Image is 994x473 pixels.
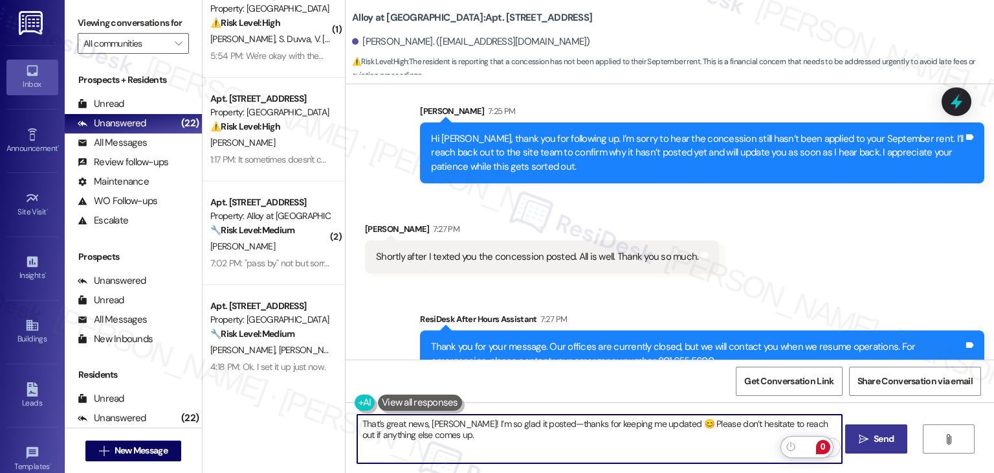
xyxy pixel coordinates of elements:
div: 7:27 PM [430,222,459,236]
div: Property: [GEOGRAPHIC_DATA] [210,2,330,16]
strong: ⚠️ Risk Level: High [352,56,408,67]
div: Prospects [65,250,202,264]
div: [PERSON_NAME] [420,104,984,122]
div: Unread [78,392,124,406]
i:  [99,446,109,456]
a: Site Visit • [6,187,58,222]
div: Unread [78,97,124,111]
i:  [944,434,953,444]
a: Insights • [6,251,58,286]
div: Unread [78,294,124,307]
img: ResiDesk Logo [19,11,45,35]
i:  [175,38,182,49]
div: (22) [178,113,202,133]
div: Apt. [STREET_ADDRESS] [210,196,330,209]
span: • [45,269,47,278]
div: Shortly after I texted you the concession posted. All is well. Thank you so much. [376,250,698,264]
span: [PERSON_NAME] [279,344,344,356]
button: Send [845,424,908,454]
div: All Messages [78,313,147,327]
span: : The resident is reporting that a concession has not been applied to their September rent. This ... [352,55,994,83]
button: Share Conversation via email [849,367,981,396]
span: Send [874,432,894,446]
strong: 🔧 Risk Level: Medium [210,224,294,236]
strong: ⚠️ Risk Level: High [210,121,280,132]
div: Unanswered [78,274,146,288]
div: Thank you for your message. Our offices are currently closed, but we will contact you when we res... [431,340,964,368]
b: Alloy at [GEOGRAPHIC_DATA]: Apt. [STREET_ADDRESS] [352,11,592,25]
div: Prospects + Residents [65,73,202,87]
div: 7:27 PM [537,312,567,326]
div: Maintenance [78,175,149,189]
div: 1:17 PM: It sometimes doesn't cool properly. Windows in living room and 1 bedroom...1 feels like ... [210,154,870,165]
div: New Inbounds [78,332,153,346]
div: Review follow-ups [78,156,168,169]
button: Get Conversation Link [736,367,842,396]
strong: ⚠️ Risk Level: High [210,17,280,29]
span: New Message [115,444,168,457]
div: Unanswered [78,117,146,130]
button: New Message [85,441,181,461]
a: Buildings [6,314,58,349]
div: ResiDesk After Hours Assistant [420,312,984,330]
i:  [859,434,868,444]
span: S. Duvva [279,33,315,45]
div: Property: Alloy at [GEOGRAPHIC_DATA] [210,209,330,223]
span: [PERSON_NAME] [210,33,279,45]
textarea: To enrich screen reader interactions, please activate Accessibility in Grammarly extension settings [357,415,842,463]
span: [PERSON_NAME] [210,344,279,356]
label: Viewing conversations for [78,13,189,33]
span: V. [PERSON_NAME] [315,33,388,45]
div: Residents [65,368,202,382]
div: 5:54 PM: We're okay with them coming in, when we're not home. [210,50,449,62]
div: Property: [GEOGRAPHIC_DATA] [210,106,330,119]
span: Share Conversation via email [857,375,973,388]
span: Get Conversation Link [744,375,834,388]
div: 7:25 PM [485,104,515,118]
div: Apt. [STREET_ADDRESS] [210,92,330,106]
span: • [47,205,49,214]
a: Leads [6,378,58,413]
span: • [50,460,52,469]
strong: 🔧 Risk Level: Medium [210,328,294,340]
div: Escalate [78,214,128,227]
div: [PERSON_NAME]. ([EMAIL_ADDRESS][DOMAIN_NAME]) [352,35,590,49]
div: WO Follow-ups [78,194,157,208]
div: [PERSON_NAME] [365,222,719,240]
input: All communities [83,33,168,54]
a: Inbox [6,60,58,95]
span: [PERSON_NAME] [210,137,275,148]
span: [PERSON_NAME] [210,240,275,252]
div: 4:18 PM: Ok. I set it up just now. [210,361,326,373]
div: Property: [GEOGRAPHIC_DATA] [210,313,330,327]
div: Apt. [STREET_ADDRESS] [210,299,330,313]
div: All Messages [78,136,147,150]
div: (22) [178,408,202,428]
span: • [58,142,60,151]
div: Hi [PERSON_NAME], thank you for following up. I’m sorry to hear the concession still hasn’t been ... [431,132,964,174]
div: Unanswered [78,411,146,425]
div: 7:02 PM: "pass by" not but sorry 😅 [210,257,342,269]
